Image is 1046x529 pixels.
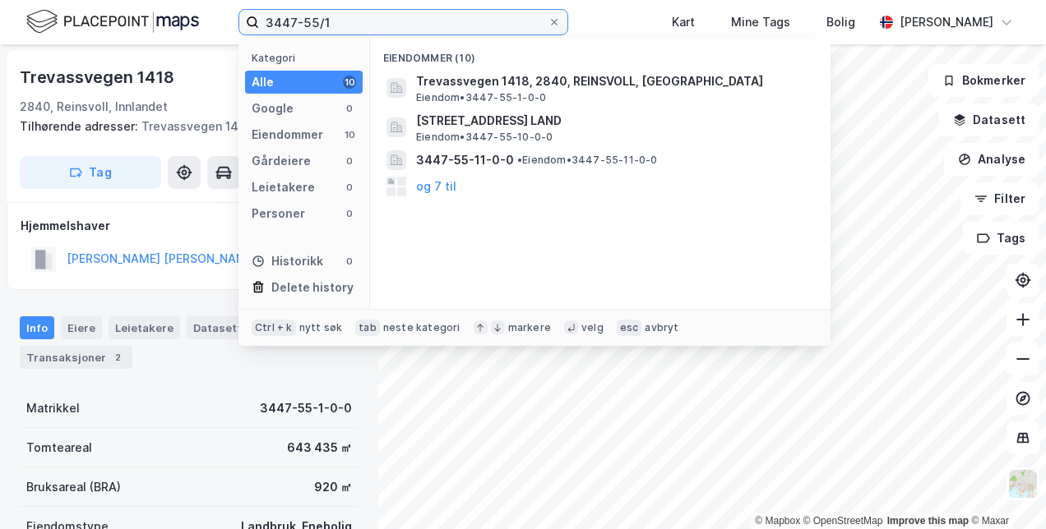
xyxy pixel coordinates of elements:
[271,278,354,297] div: Delete history
[252,151,311,171] div: Gårdeiere
[731,12,790,32] div: Mine Tags
[370,39,831,68] div: Eiendommer (10)
[252,177,315,197] div: Leietakere
[416,91,546,104] span: Eiendom • 3447-55-1-0-0
[355,320,380,336] div: tab
[617,320,642,336] div: esc
[964,450,1046,529] div: Kontrollprogram for chat
[416,131,553,144] span: Eiendom • 3447-55-10-0-0
[755,515,800,527] a: Mapbox
[416,150,514,170] span: 3447-55-11-0-0
[343,128,356,141] div: 10
[645,321,678,334] div: avbryt
[26,477,121,497] div: Bruksareal (BRA)
[61,316,102,339] div: Eiere
[314,477,352,497] div: 920 ㎡
[20,346,132,369] div: Transaksjoner
[900,12,993,32] div: [PERSON_NAME]
[416,177,456,196] button: og 7 til
[287,438,352,458] div: 643 435 ㎡
[252,72,274,92] div: Alle
[20,117,345,136] div: Trevassvegen 1420
[343,255,356,268] div: 0
[383,321,461,334] div: neste kategori
[939,103,1039,136] button: Datasett
[517,154,658,167] span: Eiendom • 3447-55-11-0-0
[343,76,356,89] div: 10
[252,251,323,271] div: Historikk
[963,222,1039,255] button: Tags
[20,156,161,189] button: Tag
[252,125,323,145] div: Eiendommer
[20,97,168,117] div: 2840, Reinsvoll, Innlandet
[109,316,180,339] div: Leietakere
[20,119,141,133] span: Tilhørende adresser:
[343,154,356,168] div: 0
[109,349,126,366] div: 2
[299,321,343,334] div: nytt søk
[252,99,294,118] div: Google
[343,102,356,115] div: 0
[508,321,551,334] div: markere
[26,7,199,36] img: logo.f888ab2527a4732fd821a326f86c7f29.svg
[252,320,296,336] div: Ctrl + k
[960,182,1039,215] button: Filter
[252,52,363,64] div: Kategori
[260,398,352,418] div: 3447-55-1-0-0
[416,111,811,131] span: [STREET_ADDRESS] LAND
[259,10,548,34] input: Søk på adresse, matrikkel, gårdeiere, leietakere eller personer
[20,316,54,339] div: Info
[928,64,1039,97] button: Bokmerker
[803,515,883,527] a: OpenStreetMap
[343,181,356,194] div: 0
[944,143,1039,176] button: Analyse
[964,450,1046,529] iframe: Chat Widget
[187,316,248,339] div: Datasett
[517,154,522,166] span: •
[581,321,604,334] div: velg
[416,71,811,91] span: Trevassvegen 1418, 2840, REINSVOLL, [GEOGRAPHIC_DATA]
[252,204,305,223] div: Personer
[826,12,855,32] div: Bolig
[343,207,356,220] div: 0
[26,438,92,458] div: Tomteareal
[887,515,969,527] a: Improve this map
[672,12,695,32] div: Kart
[21,216,358,236] div: Hjemmelshaver
[26,398,80,418] div: Matrikkel
[20,64,178,90] div: Trevassvegen 1418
